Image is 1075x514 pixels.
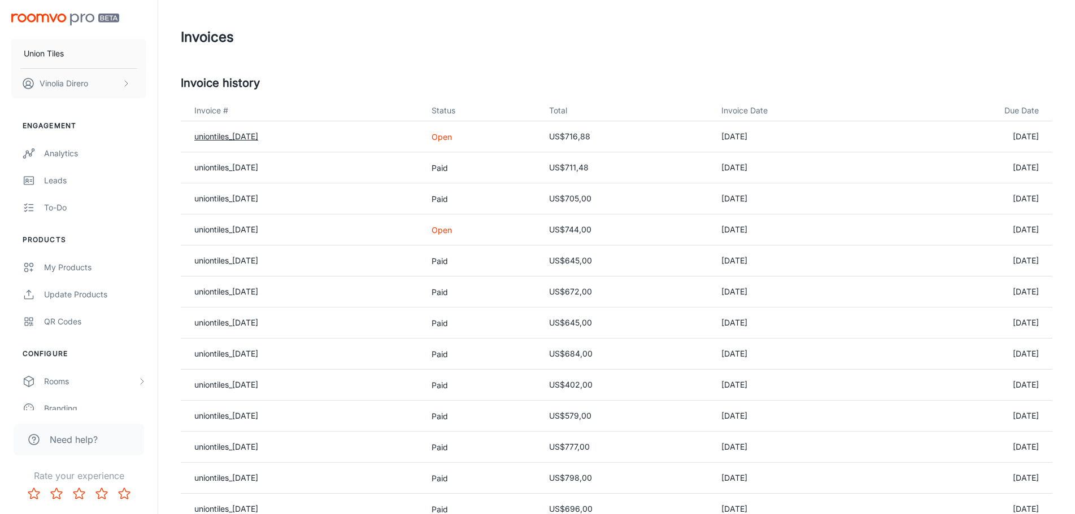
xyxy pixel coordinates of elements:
span: Need help? [50,433,98,446]
td: [DATE] [893,339,1052,370]
td: US$711,48 [540,152,712,183]
td: US$672,00 [540,276,712,307]
td: [DATE] [893,463,1052,494]
td: US$645,00 [540,307,712,339]
td: [DATE] [712,339,893,370]
p: Union Tiles [24,47,64,60]
button: Rate 3 star [68,482,90,505]
p: Paid [432,255,530,267]
a: uniontiles_[DATE] [194,256,258,265]
td: [DATE] [712,370,893,401]
p: Paid [432,472,530,484]
a: uniontiles_[DATE] [194,504,258,513]
p: Paid [432,379,530,391]
p: Paid [432,441,530,453]
div: Update Products [44,288,146,301]
td: [DATE] [893,152,1052,183]
td: [DATE] [712,183,893,214]
button: Rate 4 star [90,482,113,505]
a: uniontiles_[DATE] [194,318,258,327]
td: [DATE] [893,307,1052,339]
h1: Invoices [181,27,234,47]
td: [DATE] [893,121,1052,152]
a: uniontiles_[DATE] [194,225,258,234]
td: [DATE] [712,432,893,463]
td: [DATE] [712,245,893,276]
td: [DATE] [712,401,893,432]
p: Rate your experience [9,469,149,482]
a: uniontiles_[DATE] [194,380,258,389]
th: Status [423,100,539,121]
a: uniontiles_[DATE] [194,194,258,203]
h5: Invoice history [181,74,1052,91]
td: [DATE] [893,214,1052,245]
td: US$645,00 [540,245,712,276]
p: Open [432,224,530,236]
button: Union Tiles [11,39,146,68]
a: uniontiles_[DATE] [194,287,258,296]
td: US$705,00 [540,183,712,214]
a: uniontiles_[DATE] [194,442,258,451]
td: US$716,88 [540,121,712,152]
td: US$684,00 [540,339,712,370]
th: Due Date [893,100,1052,121]
td: [DATE] [893,183,1052,214]
td: [DATE] [712,276,893,307]
td: [DATE] [712,463,893,494]
p: Paid [432,286,530,298]
td: [DATE] [893,401,1052,432]
div: Rooms [44,375,137,388]
td: US$798,00 [540,463,712,494]
div: QR Codes [44,315,146,328]
td: US$579,00 [540,401,712,432]
p: Paid [432,317,530,329]
button: Rate 1 star [23,482,45,505]
a: uniontiles_[DATE] [194,473,258,482]
a: uniontiles_[DATE] [194,411,258,420]
td: US$744,00 [540,214,712,245]
p: Paid [432,193,530,205]
td: [DATE] [712,307,893,339]
div: Branding [44,402,146,415]
p: Paid [432,410,530,422]
td: [DATE] [712,214,893,245]
td: [DATE] [712,152,893,183]
button: Rate 2 star [45,482,68,505]
p: Open [432,131,530,143]
th: Invoice # [181,100,423,121]
th: Total [540,100,712,121]
td: US$777,00 [540,432,712,463]
td: US$402,00 [540,370,712,401]
div: My Products [44,261,146,274]
td: [DATE] [893,370,1052,401]
div: Leads [44,174,146,187]
img: Roomvo PRO Beta [11,14,119,25]
p: Paid [432,348,530,360]
td: [DATE] [893,276,1052,307]
td: [DATE] [712,121,893,152]
div: Analytics [44,147,146,160]
div: To-do [44,201,146,214]
td: [DATE] [893,245,1052,276]
a: uniontiles_[DATE] [194,131,258,141]
button: Rate 5 star [113,482,136,505]
th: Invoice Date [712,100,893,121]
button: Vinolia Direro [11,69,146,98]
p: Paid [432,162,530,174]
a: uniontiles_[DATE] [194,162,258,172]
p: Vinolia Direro [40,77,88,90]
a: uniontiles_[DATE] [194,349,258,358]
td: [DATE] [893,432,1052,463]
